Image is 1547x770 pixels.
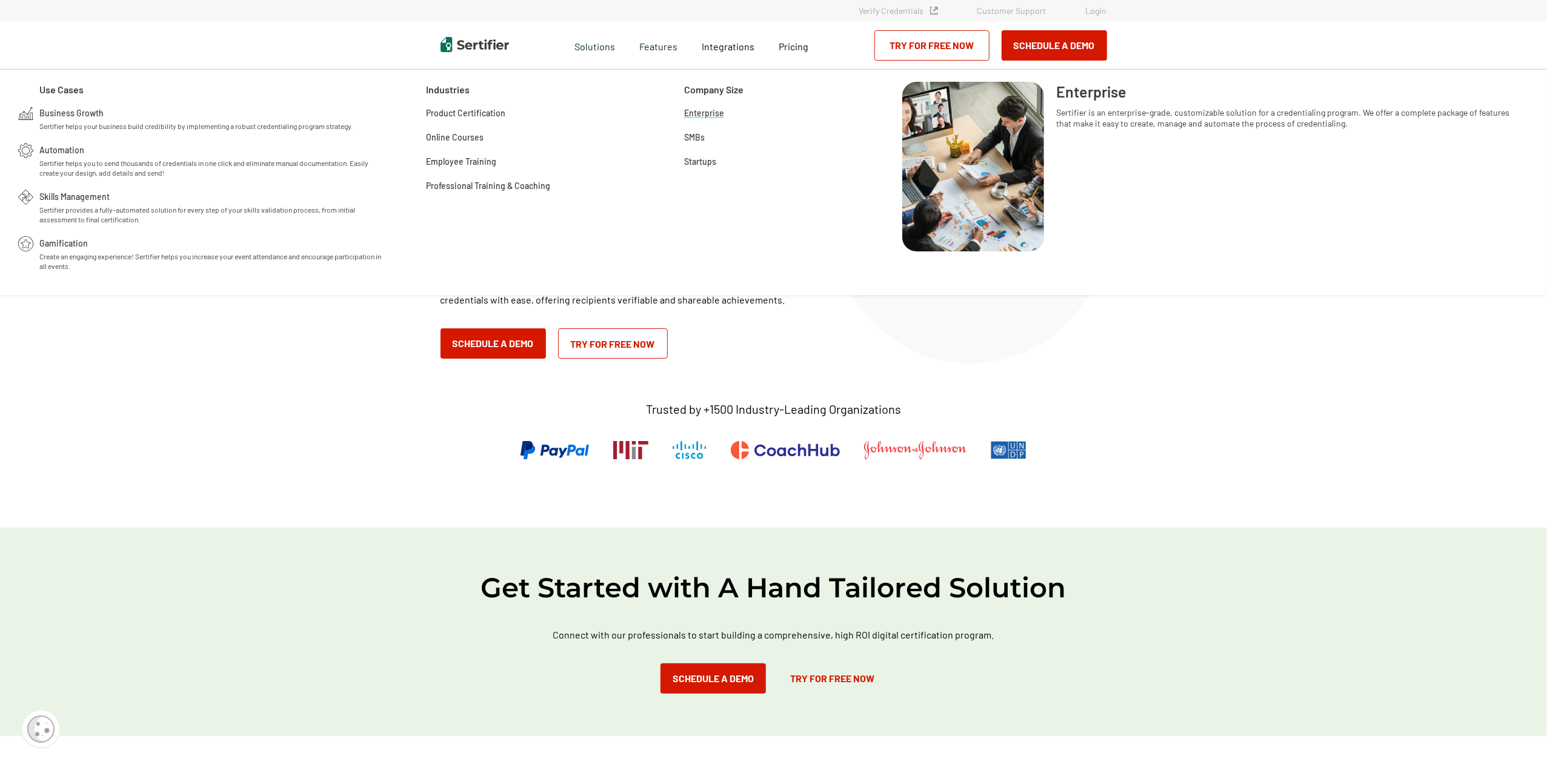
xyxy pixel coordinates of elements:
img: Cisco [673,441,707,459]
span: Sertifier helps you to send thousands of credentials in one click and eliminate manual documentat... [39,158,387,178]
a: Startups [684,154,716,167]
a: Enterprise [684,106,724,118]
a: Try for Free Now [558,328,668,359]
button: Schedule a Demo [1002,30,1107,61]
span: Business Growth [39,106,104,118]
a: Verify Credentials [859,5,938,16]
button: Schedule a Demo [660,663,766,694]
a: Professional Training & Coaching [426,179,550,191]
a: Try for Free Now [874,30,990,61]
h2: Get Started with A Hand Tailored Solution [410,570,1137,605]
a: Customer Support [977,5,1046,16]
img: Verified [930,7,938,15]
a: Business GrowthSertifier helps your business build credibility by implementing a robust credentia... [39,106,353,131]
a: Product Certification [426,106,505,118]
a: SMBs [684,130,705,142]
a: Integrations [702,38,754,53]
img: Sertifier | Digital Credentialing Platform [441,37,509,52]
img: Johnson & Johnson [864,441,966,459]
span: Industries [426,82,470,97]
img: Automation Icon [18,143,33,158]
span: Integrations [702,41,754,52]
p: Trusted by +1500 Industry-Leading Organizations [646,402,901,417]
span: Enterprise [1056,82,1126,101]
img: Gamification Icon [18,236,33,251]
span: Pricing [779,41,808,52]
img: UNDP [991,441,1026,459]
a: Skills ManagementSertifier provides a fully-automated solution for every step of your skills vali... [39,190,387,224]
span: Automation [39,143,84,155]
span: Create an engaging experience! Sertifier helps you increase your event attendance and encourage p... [39,251,387,271]
a: Employee Training [426,154,496,167]
a: Online Courses [426,130,484,142]
span: Skills Management [39,190,110,202]
iframe: Chat Widget [1486,712,1547,770]
p: Connect with our professionals to start building a comprehensive, high ROI digital certification ... [519,627,1028,642]
img: Skills Management Icon [18,190,33,205]
img: Massachusetts Institute of Technology [613,441,648,459]
span: Sertifier provides a fully-automated solution for every step of your skills validation process, f... [39,205,387,224]
a: Try for Free Now [778,663,887,694]
button: Schedule a Demo [441,328,546,359]
a: AutomationSertifier helps you to send thousands of credentials in one click and eliminate manual ... [39,143,387,178]
a: Login [1086,5,1107,16]
span: Company Size [684,82,744,97]
img: Cookie Popup Icon [27,715,55,743]
img: PayPal [521,441,589,459]
span: Use Cases [39,82,84,97]
img: CoachHub [731,441,840,459]
span: Sertifier helps your business build credibility by implementing a robust credentialing program st... [39,121,353,131]
a: GamificationCreate an engaging experience! Sertifier helps you increase your event attendance and... [39,236,387,271]
img: Enterprise [902,82,1044,251]
span: Sertifier is an enterprise-grade, customizable solution for a credentialing program. We offer a c... [1056,107,1517,129]
span: Gamification [39,236,88,248]
span: Features [639,38,677,53]
img: Business Growth Icon [18,106,33,121]
a: Pricing [779,38,808,53]
span: Solutions [574,38,615,53]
